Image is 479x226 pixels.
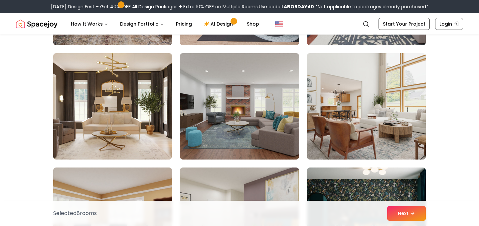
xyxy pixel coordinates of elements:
[275,20,283,28] img: United States
[16,17,58,31] img: Spacejoy Logo
[66,17,264,31] nav: Main
[281,3,314,10] b: LABORDAY40
[171,17,197,31] a: Pricing
[387,206,426,221] button: Next
[379,18,430,30] a: Start Your Project
[51,3,428,10] div: [DATE] Design Fest – Get 40% OFF All Design Packages + Extra 10% OFF on Multiple Rooms.
[16,17,58,31] a: Spacejoy
[53,53,172,160] img: Room room-28
[259,3,314,10] span: Use code:
[304,51,429,162] img: Room room-30
[115,17,169,31] button: Design Portfolio
[435,18,463,30] a: Login
[16,13,463,35] nav: Global
[241,17,264,31] a: Shop
[314,3,428,10] span: *Not applicable to packages already purchased*
[66,17,113,31] button: How It Works
[199,17,240,31] a: AI Design
[180,53,299,160] img: Room room-29
[53,209,97,217] p: Selected 8 room s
